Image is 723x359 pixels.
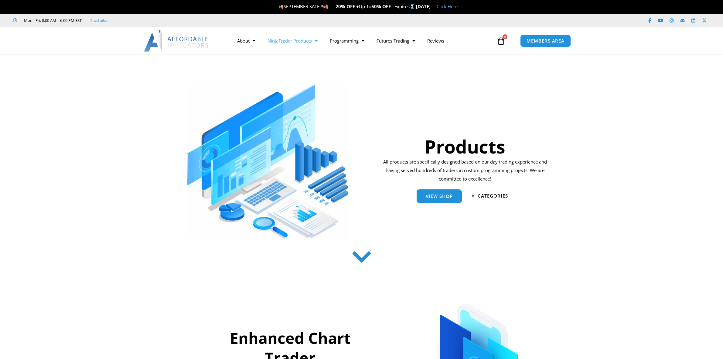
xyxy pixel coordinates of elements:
[336,3,359,9] strong: 20% OFF +
[520,35,571,47] a: MEMBERS AREA
[323,4,328,9] img: 🍂
[488,32,514,50] a: 0
[279,4,283,9] img: 🍂
[426,194,453,198] span: View Shop
[503,34,507,39] span: 0
[278,3,416,9] span: SEPTEMBER SALE!!! Up To | Expires
[231,34,495,48] nav: Menu
[416,3,431,9] strong: [DATE]
[22,17,82,24] span: Mon - Fri: 8:00 AM – 6:00 PM EST
[324,34,370,48] a: Programming
[381,158,549,183] p: All products are specifically designed based on our day trading experience and having served hund...
[527,39,564,43] span: MEMBERS AREA
[371,3,391,9] strong: 50% OFF
[478,194,508,198] span: categories
[417,189,462,203] a: View Shop
[472,194,508,198] a: categories
[144,30,209,52] img: LogoAI | Affordable Indicators – NinjaTrader
[90,17,108,24] a: Trustpilot
[410,4,414,9] img: ⌛
[437,3,458,9] a: Click Here
[187,85,348,239] img: ProductsSection scaled | Affordable Indicators – NinjaTrader
[231,34,261,48] a: About
[370,34,421,48] a: Futures Trading
[381,134,549,159] h1: Products
[421,34,450,48] a: Reviews
[261,34,324,48] a: NinjaTrader Products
